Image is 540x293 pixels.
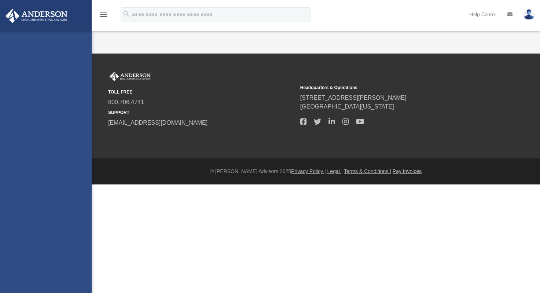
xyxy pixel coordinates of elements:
[3,9,70,23] img: Anderson Advisors Platinum Portal
[99,10,108,19] i: menu
[327,168,343,174] a: Legal |
[108,99,144,105] a: 800.706.4741
[524,9,535,20] img: User Pic
[122,10,131,18] i: search
[92,168,540,175] div: © [PERSON_NAME] Advisors 2025
[108,120,207,126] a: [EMAIL_ADDRESS][DOMAIN_NAME]
[108,89,295,95] small: TOLL FREE
[300,103,394,110] a: [GEOGRAPHIC_DATA][US_STATE]
[300,95,407,101] a: [STREET_ADDRESS][PERSON_NAME]
[300,84,487,91] small: Headquarters & Operations
[108,109,295,116] small: SUPPORT
[99,14,108,19] a: menu
[344,168,391,174] a: Terms & Conditions |
[108,72,152,81] img: Anderson Advisors Platinum Portal
[393,168,422,174] a: Pay Invoices
[291,168,326,174] a: Privacy Policy |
